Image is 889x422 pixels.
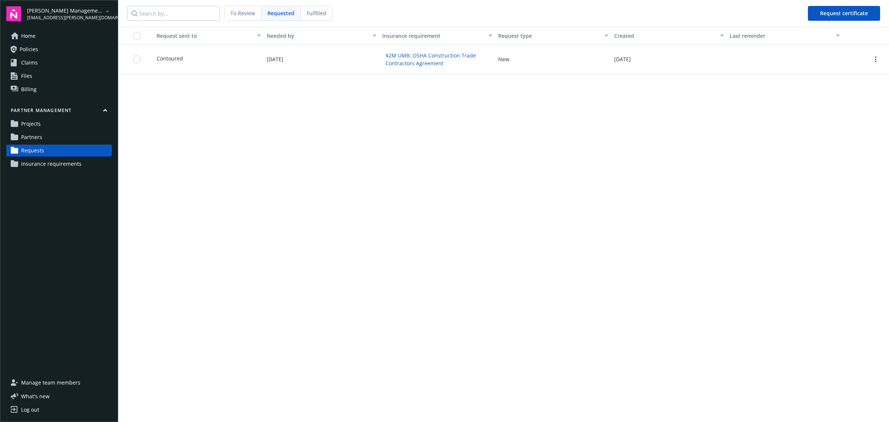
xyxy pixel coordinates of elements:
[21,131,42,143] span: Partners
[382,50,492,69] button: $2M UMB: OSHA Construction Trade Contractors Agreement
[808,6,880,21] button: Request certificate
[498,55,509,63] button: New
[157,55,183,62] span: Contoured
[614,55,631,63] span: [DATE]
[27,6,112,21] button: [PERSON_NAME] Management Company[EMAIL_ADDRESS][PERSON_NAME][DOMAIN_NAME]arrowDropDown
[21,377,80,389] span: Manage team members
[495,27,611,44] button: Request type
[379,27,495,44] button: Insurance requirement
[6,83,112,95] a: Billing
[133,56,140,63] input: Toggle Row Selected
[21,392,50,400] span: What ' s new
[730,32,832,40] div: Last reminder
[6,392,61,400] button: What's new
[6,43,112,55] a: Policies
[21,30,36,42] span: Home
[6,70,112,82] a: Files
[20,43,38,55] span: Policies
[6,107,112,116] button: Partner management
[6,131,112,143] a: Partners
[820,10,868,17] span: Request certificate
[21,57,38,69] span: Claims
[21,70,32,82] span: Files
[498,32,600,40] div: Request type
[21,145,44,156] span: Requests
[727,27,843,44] button: Last reminder
[103,7,112,16] a: arrowDropDown
[6,30,112,42] a: Home
[133,32,140,39] input: Select all
[6,377,112,389] a: Manage team members
[382,32,484,40] div: Insurance requirement
[6,145,112,156] a: Requests
[27,14,103,21] span: [EMAIL_ADDRESS][PERSON_NAME][DOMAIN_NAME]
[230,9,255,17] span: To Review
[267,55,283,63] span: [DATE]
[267,9,294,17] span: Requested
[21,404,39,416] div: Log out
[267,32,369,40] div: Needed by
[151,32,253,40] div: Request sent to
[21,83,37,95] span: Billing
[6,118,112,130] a: Projects
[127,6,220,21] input: Search by...
[21,118,41,130] span: Projects
[264,27,380,44] button: Needed by
[6,158,112,170] a: Insurance requirements
[6,57,112,69] a: Claims
[614,32,634,39] span: Created
[307,9,326,17] span: Fulfilled
[27,7,103,14] span: [PERSON_NAME] Management Company
[6,6,21,21] img: navigator-logo.svg
[21,158,81,170] span: Insurance requirements
[871,55,880,64] a: more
